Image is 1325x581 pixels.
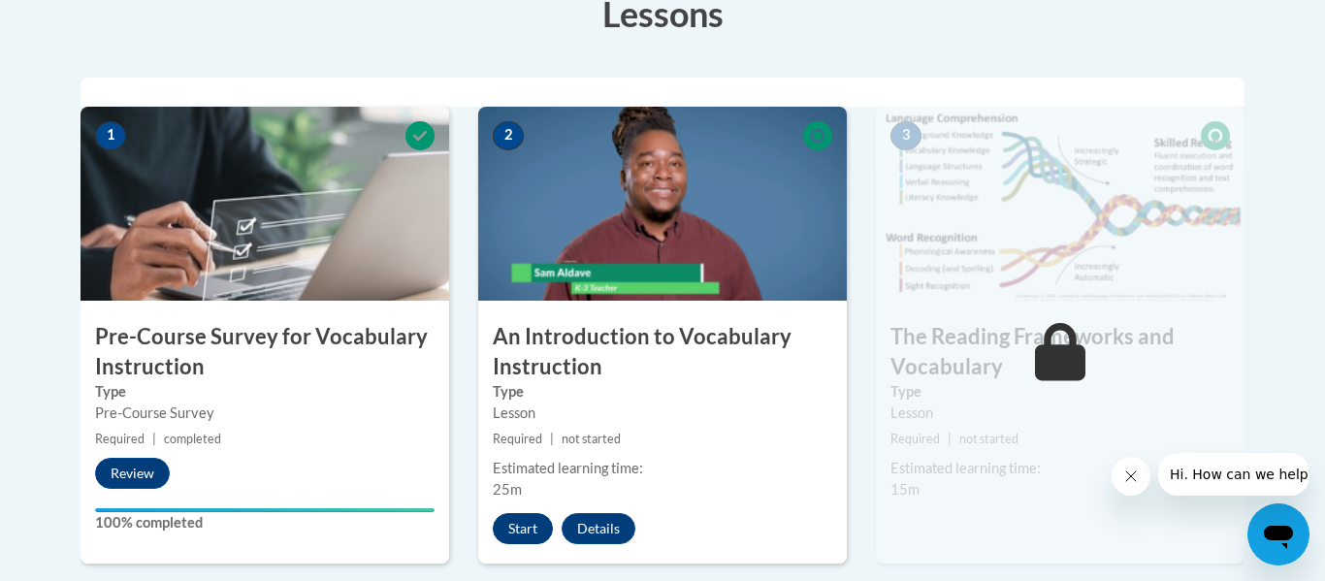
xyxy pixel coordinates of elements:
[876,107,1244,301] img: Course Image
[959,432,1018,446] span: not started
[1247,503,1309,565] iframe: Button to launch messaging window
[95,121,126,150] span: 1
[948,432,952,446] span: |
[95,512,435,533] label: 100% completed
[890,458,1230,479] div: Estimated learning time:
[493,458,832,479] div: Estimated learning time:
[550,432,554,446] span: |
[12,14,157,29] span: Hi. How can we help?
[478,107,847,301] img: Course Image
[95,403,435,424] div: Pre-Course Survey
[876,322,1244,382] h3: The Reading Frameworks and Vocabulary
[493,481,522,498] span: 25m
[81,322,449,382] h3: Pre-Course Survey for Vocabulary Instruction
[890,403,1230,424] div: Lesson
[890,481,920,498] span: 15m
[95,508,435,512] div: Your progress
[1158,453,1309,496] iframe: Message from company
[562,513,635,544] button: Details
[95,381,435,403] label: Type
[164,432,221,446] span: completed
[493,513,553,544] button: Start
[152,432,156,446] span: |
[890,121,921,150] span: 3
[1112,457,1150,496] iframe: Close message
[95,432,145,446] span: Required
[493,403,832,424] div: Lesson
[890,432,940,446] span: Required
[81,107,449,301] img: Course Image
[562,432,621,446] span: not started
[493,381,832,403] label: Type
[478,322,847,382] h3: An Introduction to Vocabulary Instruction
[493,432,542,446] span: Required
[95,458,170,489] button: Review
[493,121,524,150] span: 2
[890,381,1230,403] label: Type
